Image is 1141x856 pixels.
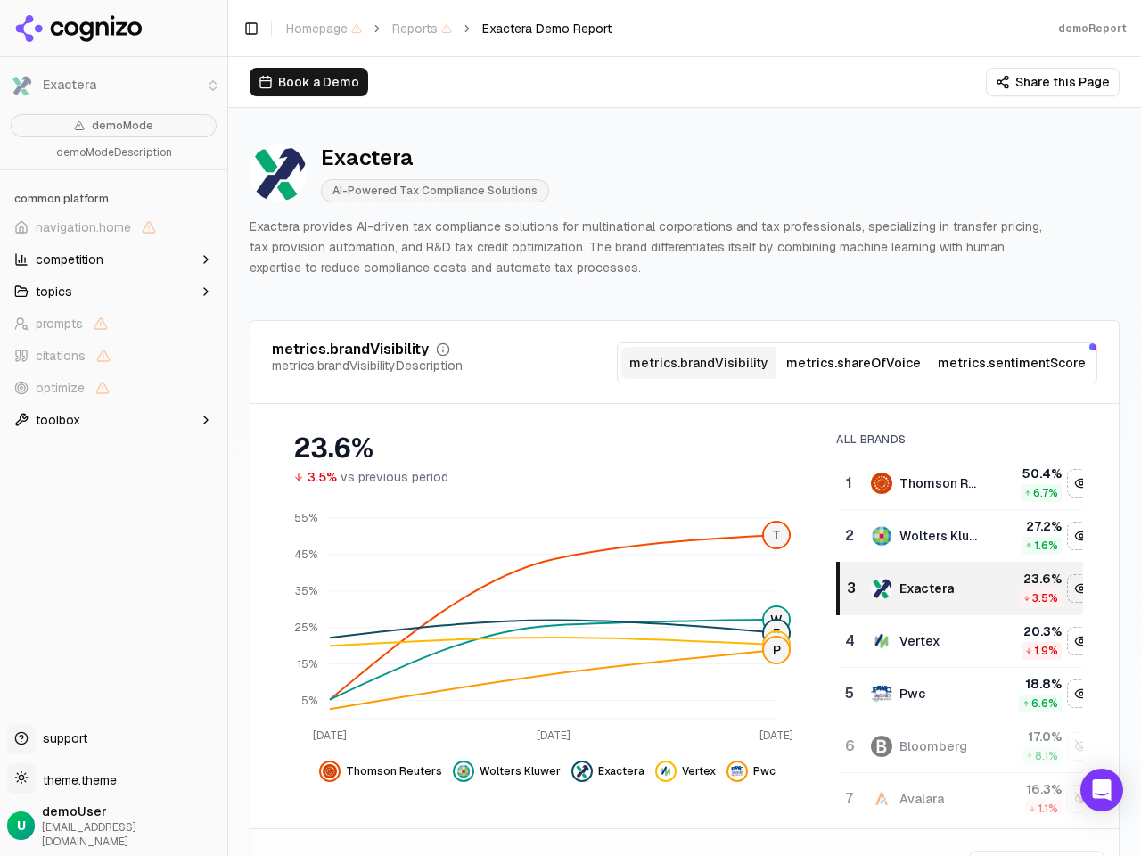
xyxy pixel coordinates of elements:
tr: 3exacteraExactera23.6%3.5%navigation.hide exactera data [838,563,1096,615]
img: thomson reuters [871,473,892,494]
div: Vertex [899,632,940,650]
img: pwc [871,683,892,704]
img: vertex [871,630,892,652]
div: Bloomberg [899,737,967,755]
tr: 6bloombergBloomberg17.0%8.1%navigation.show bloomberg data [838,720,1096,773]
button: metrics.brandVisibility [621,347,776,379]
div: 3 [847,578,853,599]
img: thomson reuters [323,764,337,778]
div: 23.6% [293,432,800,465]
div: metrics.brandVisibility [272,342,429,357]
div: 23.6 % [997,570,1062,588]
button: navigation.hide vertex data [1067,627,1096,655]
span: topics [36,283,72,300]
span: P [764,638,789,663]
img: exactera [575,764,589,778]
div: 2 [845,525,853,547]
span: demoMode [92,119,153,133]
div: 6 [845,736,853,757]
span: 3.5 % [1032,591,1058,605]
span: AI-Powered Tax Compliance Solutions [321,179,549,202]
span: Homepage [286,20,362,37]
div: 18.8 % [997,675,1062,693]
nav: breadcrumb [286,20,612,37]
span: prompts [36,315,83,333]
button: Share this Page [986,68,1120,96]
span: T [764,523,789,547]
span: 6.7 % [1033,486,1058,500]
span: Exactera Demo Report [482,20,612,37]
tspan: 35% [295,584,317,598]
div: Exactera [899,580,954,597]
span: optimize [36,379,85,397]
span: 1.9 % [1034,644,1058,658]
tr: 1thomson reutersThomson Reuters50.4%6.7%navigation.hide thomson reuters data [838,457,1096,510]
span: U [17,817,26,835]
img: vertex [659,764,673,778]
button: Book a Demo [250,68,368,96]
span: 1.6 % [1034,539,1058,553]
div: common.platform [7,185,220,213]
button: navigation.hide exactera data [1067,574,1096,603]
div: Exactera [321,144,549,172]
span: 3.5% [308,468,337,486]
img: Exactera [250,144,307,202]
div: 50.4 % [997,465,1062,482]
div: 20.3 % [997,622,1062,640]
div: 5 [845,683,853,704]
p: Exactera provides AI-driven tax compliance solutions for multinational corporations and tax profe... [250,217,1048,277]
span: Thomson Reuters [346,764,442,778]
span: Wolters Kluwer [480,764,561,778]
button: navigation.hide wolters kluwer data [453,761,561,782]
tr: 2wolters kluwerWolters Kluwer27.2%1.6%navigation.hide wolters kluwer data [838,510,1096,563]
span: competition [36,251,103,268]
div: All Brands [836,432,1083,447]
button: navigation.hide pwc data [726,761,776,782]
div: 16.3 % [997,780,1062,798]
button: metrics.shareOfVoice [776,347,932,379]
span: vs previous period [341,468,448,486]
button: navigation.show bloomberg data [1067,732,1096,761]
div: 17.0 % [997,728,1062,745]
img: avalara [871,788,892,810]
button: navigation.hide thomson reuters data [319,761,442,782]
div: 4 [845,630,853,652]
tspan: [DATE] [537,728,570,743]
tspan: [DATE] [759,728,793,743]
div: 1 [845,473,853,494]
tspan: 45% [294,547,317,562]
div: Open Intercom Messenger [1080,769,1123,811]
div: 27.2 % [997,517,1062,535]
tspan: [DATE] [313,728,347,743]
span: navigation.home [36,218,131,236]
tr: 4vertexVertex20.3%1.9%navigation.hide vertex data [838,615,1096,668]
span: V [764,632,789,657]
span: citations [36,347,86,365]
span: toolbox [36,411,80,429]
span: E [764,621,789,646]
button: topics [7,277,220,306]
span: Reports [392,20,452,37]
button: competition [7,245,220,274]
tr: 5pwcPwc18.8%6.6%navigation.hide pwc data [838,668,1096,720]
span: W [764,607,789,632]
button: navigation.hide thomson reuters data [1067,469,1096,498]
div: Wolters Kluwer [899,527,983,545]
button: navigation.hide pwc data [1067,679,1096,708]
tr: 7avalaraAvalara16.3%1.1%navigation.show avalara data [838,773,1096,826]
span: 6.6 % [1031,696,1058,711]
img: exactera [871,578,892,599]
img: wolters kluwer [871,525,892,547]
div: Avalara [899,790,944,808]
img: bloomberg [871,736,892,757]
button: navigation.hide vertex data [655,761,716,782]
span: demoUser [42,802,220,820]
span: theme.theme [36,772,117,788]
tspan: 55% [294,512,317,526]
div: demoReport [1058,21,1127,36]
p: demoModeDescription [11,144,217,162]
button: metrics.sentimentScore [931,347,1093,379]
img: pwc [730,764,744,778]
button: navigation.hide exactera data [571,761,644,782]
span: Exactera [598,764,644,778]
